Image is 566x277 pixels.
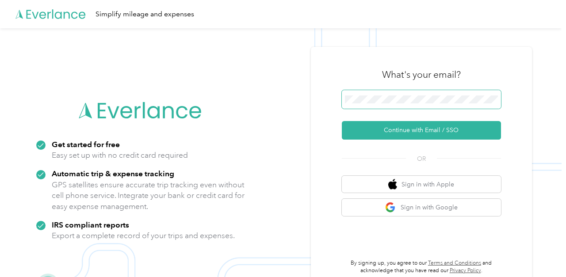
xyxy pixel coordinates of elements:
[52,230,235,241] p: Export a complete record of your trips and expenses.
[382,68,461,81] h3: What's your email?
[342,199,501,216] button: google logoSign in with Google
[52,220,129,229] strong: IRS compliant reports
[450,267,481,274] a: Privacy Policy
[52,169,174,178] strong: Automatic trip & expense tracking
[52,179,245,212] p: GPS satellites ensure accurate trip tracking even without cell phone service. Integrate your bank...
[388,179,397,190] img: apple logo
[342,176,501,193] button: apple logoSign in with Apple
[385,202,396,213] img: google logo
[406,154,437,163] span: OR
[428,260,481,266] a: Terms and Conditions
[52,140,120,149] strong: Get started for free
[52,150,188,161] p: Easy set up with no credit card required
[342,121,501,140] button: Continue with Email / SSO
[96,9,194,20] div: Simplify mileage and expenses
[342,259,501,275] p: By signing up, you agree to our and acknowledge that you have read our .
